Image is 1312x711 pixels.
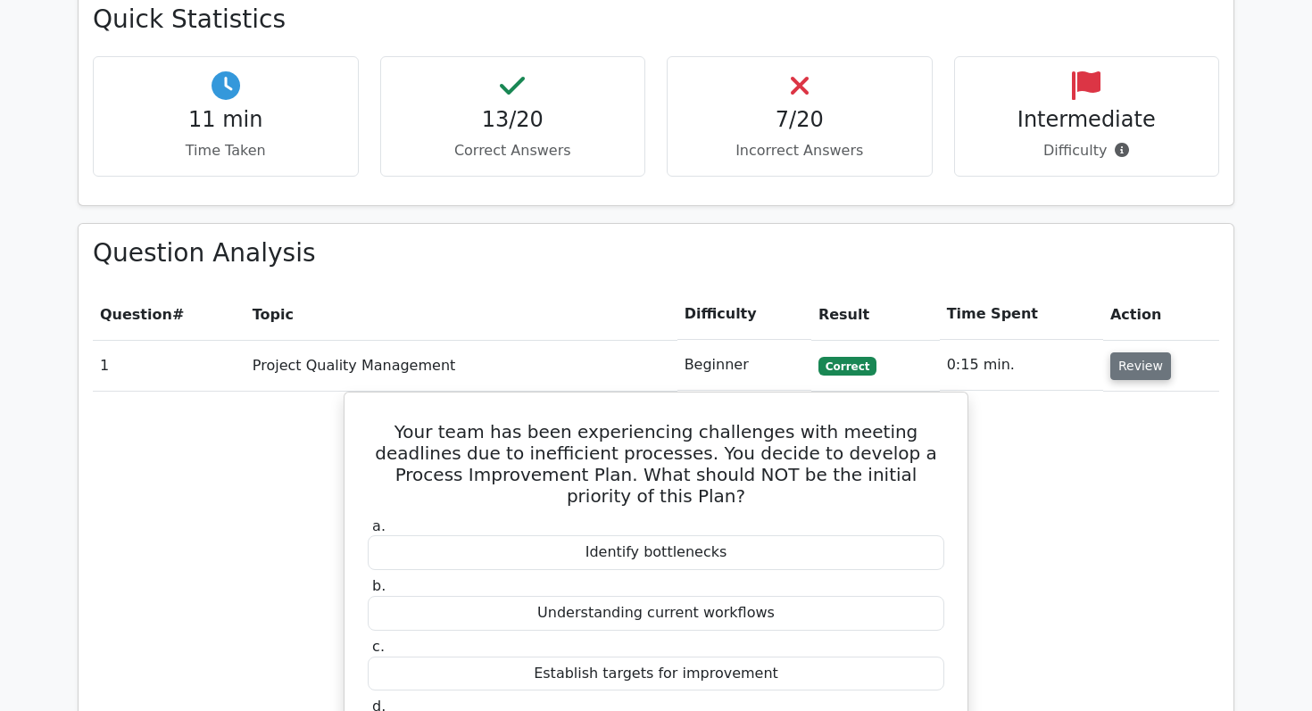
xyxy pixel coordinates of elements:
th: Time Spent [940,289,1103,340]
th: # [93,289,245,340]
td: Beginner [677,340,811,391]
span: c. [372,638,385,655]
span: b. [372,577,386,594]
h4: 11 min [108,107,344,133]
td: Project Quality Management [245,340,677,391]
th: Result [811,289,940,340]
div: Identify bottlenecks [368,535,944,570]
span: Question [100,306,172,323]
span: a. [372,517,386,534]
div: Establish targets for improvement [368,657,944,691]
th: Topic [245,289,677,340]
td: 1 [93,340,245,391]
p: Correct Answers [395,140,631,161]
p: Time Taken [108,140,344,161]
h4: 7/20 [682,107,918,133]
h4: Intermediate [969,107,1205,133]
div: Understanding current workflows [368,596,944,631]
th: Difficulty [677,289,811,340]
h5: Your team has been experiencing challenges with meeting deadlines due to inefficient processes. Y... [366,421,946,507]
th: Action [1103,289,1219,340]
span: Correct [818,357,876,375]
td: 0:15 min. [940,340,1103,391]
h3: Quick Statistics [93,4,1219,35]
p: Incorrect Answers [682,140,918,161]
h4: 13/20 [395,107,631,133]
p: Difficulty [969,140,1205,161]
h3: Question Analysis [93,238,1219,269]
button: Review [1110,352,1171,380]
